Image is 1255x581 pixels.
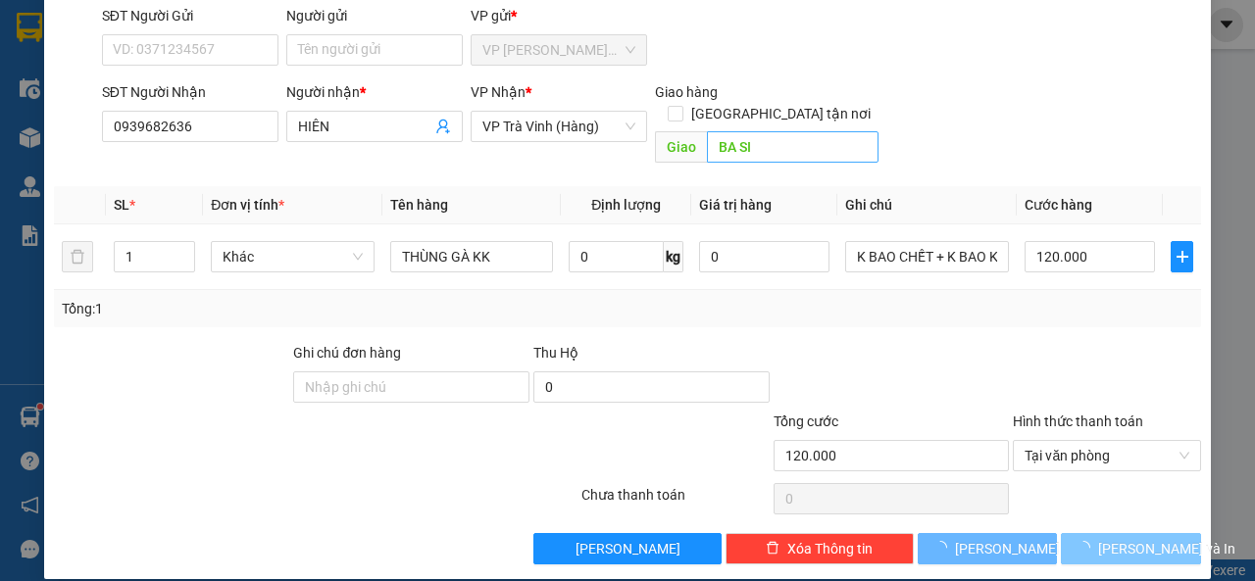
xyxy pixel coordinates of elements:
span: VP Trần Phú (Hàng) [482,35,635,65]
div: SĐT Người Gửi [102,5,278,26]
span: [GEOGRAPHIC_DATA] tận nơi [683,103,878,124]
th: Ghi chú [837,186,1017,224]
input: Ghi Chú [845,241,1009,272]
input: 0 [699,241,829,272]
span: plus [1172,249,1192,265]
span: VP [PERSON_NAME] ([GEOGRAPHIC_DATA]) - [8,38,182,75]
span: Xóa Thông tin [787,538,873,559]
span: loading [933,541,955,555]
span: Đơn vị tính [211,197,284,213]
span: LIÊN [105,106,138,124]
span: K BAO HƯ [51,127,125,146]
input: Dọc đường [707,131,878,163]
div: Chưa thanh toán [579,484,772,518]
span: Giá trị hàng [699,197,772,213]
span: VP Trà Vinh (Hàng) [482,112,635,141]
span: [PERSON_NAME] [576,538,680,559]
span: Tổng cước [774,413,838,429]
span: GIAO: [8,127,125,146]
div: VP gửi [471,5,647,26]
span: VP Càng Long [55,84,154,103]
div: Tổng: 1 [62,298,486,319]
button: deleteXóa Thông tin [726,533,914,564]
span: Định lượng [591,197,661,213]
span: [PERSON_NAME] và In [1098,538,1235,559]
span: kg [664,241,683,272]
div: Người nhận [286,81,463,103]
span: loading [1077,541,1098,555]
label: Ghi chú đơn hàng [293,345,401,361]
span: VP Nhận [471,84,526,100]
span: Khác [223,242,363,271]
button: [PERSON_NAME] và In [1061,533,1201,564]
button: [PERSON_NAME] [533,533,722,564]
span: delete [766,541,779,557]
strong: BIÊN NHẬN GỬI HÀNG [66,11,227,29]
span: Cước hàng [1025,197,1092,213]
p: NHẬN: [8,84,286,103]
input: VD: Bàn, Ghế [390,241,554,272]
span: Tên hàng [390,197,448,213]
span: SL [114,197,129,213]
span: Tại văn phòng [1025,441,1189,470]
button: [PERSON_NAME] [918,533,1058,564]
span: user-add [435,119,451,134]
span: Giao [655,131,707,163]
span: 0937300339 - [8,106,138,124]
button: delete [62,241,93,272]
span: Thu Hộ [533,345,578,361]
span: [PERSON_NAME] [955,538,1060,559]
input: Ghi chú đơn hàng [293,371,529,403]
p: GỬI: [8,38,286,75]
div: Người gửi [286,5,463,26]
span: Giao hàng [655,84,718,100]
label: Hình thức thanh toán [1013,413,1143,429]
button: plus [1171,241,1193,272]
div: SĐT Người Nhận [102,81,278,103]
